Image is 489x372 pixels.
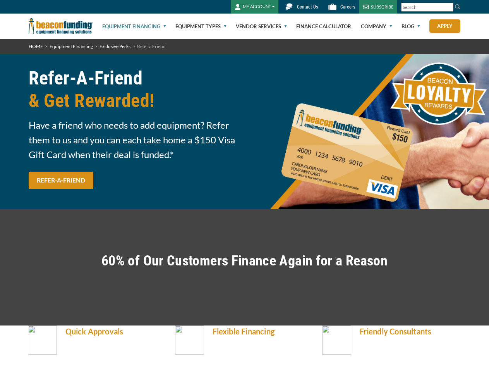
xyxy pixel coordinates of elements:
[360,340,458,367] span: With over 30 years of experience, Beacon Funding knows your industry inside and out!
[340,4,355,10] span: Careers
[29,43,43,49] a: HOME
[137,43,166,49] span: Refer a Friend
[102,14,166,39] a: Equipment Financing
[429,19,460,33] a: Apply
[360,325,461,337] h5: Friendly Consultants
[65,325,166,337] h5: Quick Approvals
[445,4,451,10] a: Clear search text
[29,14,93,39] img: Beacon Funding Corporation logo
[100,43,130,49] a: Exclusive Perks
[65,339,166,367] p: Get a decision from Beacon Funding fast with a 24-hour turnaround on all credit applications.
[296,14,351,39] a: Finance Calculator
[29,90,240,112] span: & Get Rewarded!
[401,3,453,12] input: Search
[213,339,314,367] p: Get a financing plan that’s right for your business, with terms from 36 to 84 months.
[50,43,93,49] a: Equipment Financing
[401,14,420,39] a: Blog
[175,14,226,39] a: Equipment Types
[29,67,240,112] h1: Refer-A-Friend
[361,14,392,39] a: Company
[455,3,461,10] img: Search
[29,172,93,189] a: REFER-A-FRIEND
[213,325,314,337] h5: Flexible Financing
[29,252,461,270] h2: 60% of Our Customers Finance Again for a Reason
[29,118,240,162] span: Have a friend who needs to add equipment? Refer them to us and you can each take home a $150 Visa...
[236,14,287,39] a: Vendor Services
[297,4,318,10] span: Contact Us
